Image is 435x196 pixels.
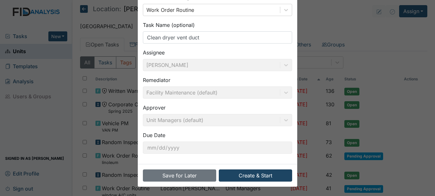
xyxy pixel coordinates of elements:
[143,131,165,139] label: Due Date
[146,6,194,14] div: Work Order Routine
[143,21,195,29] label: Task Name (optional)
[143,49,165,56] label: Assignee
[143,76,170,84] label: Remediator
[143,169,216,182] button: Save for Later
[143,104,166,111] label: Approver
[219,169,292,182] button: Create & Start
